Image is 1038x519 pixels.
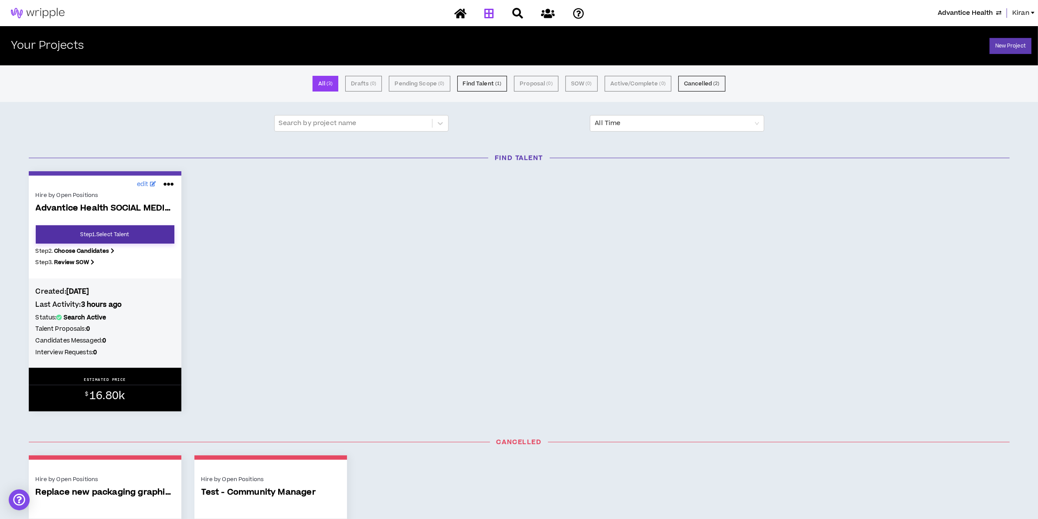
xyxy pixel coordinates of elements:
[84,377,126,382] p: ESTIMATED PRICE
[54,258,89,266] b: Review SOW
[389,76,450,92] button: Pending Scope (0)
[36,488,174,498] span: Replace new packaging graphics in 2 videos and...
[81,300,122,309] b: 3 hours ago
[36,258,174,266] p: Step 3 .
[201,488,340,498] span: Test - Community Manager
[36,475,174,483] div: Hire by Open Positions
[595,115,759,131] span: All Time
[36,336,174,346] h5: Candidates Messaged:
[64,313,106,322] b: Search Active
[36,247,174,255] p: Step 2 .
[36,287,174,296] h4: Created:
[11,40,84,52] h2: Your Projects
[514,76,558,92] button: Proposal (0)
[22,153,1016,163] h3: Find Talent
[585,80,592,88] small: ( 0 )
[9,489,30,510] div: Open Intercom Messenger
[345,76,382,92] button: Drafts (0)
[36,300,174,309] h4: Last Activity:
[678,76,725,92] button: Cancelled (2)
[546,80,552,88] small: ( 0 )
[313,76,338,92] button: All (3)
[36,348,174,357] h5: Interview Requests:
[54,247,109,255] b: Choose Candidates
[137,180,149,189] span: edit
[370,80,376,88] small: ( 0 )
[990,38,1031,54] a: New Project
[438,80,444,88] small: ( 0 )
[605,76,671,92] button: Active/Complete (0)
[1012,8,1029,18] span: Kiran
[102,336,106,345] b: 0
[565,76,598,92] button: SOW (0)
[36,204,174,214] span: Advantice Health SOCIAL MEDIA CONTENT PRODUCER
[36,313,174,322] h5: Status:
[135,178,159,191] a: edit
[713,80,719,88] small: ( 2 )
[86,325,90,333] b: 0
[495,80,501,88] small: ( 1 )
[85,390,88,398] sup: $
[938,8,1001,18] button: Advantice Health
[36,225,174,244] a: Step1.Select Talent
[327,80,333,88] small: ( 3 )
[201,475,340,483] div: Hire by Open Positions
[36,324,174,334] h5: Talent Proposals:
[36,191,174,199] div: Hire by Open Positions
[66,287,89,296] b: [DATE]
[457,76,507,92] button: Find Talent (1)
[938,8,993,18] span: Advantice Health
[89,388,125,404] span: 16.80k
[660,80,666,88] small: ( 0 )
[22,438,1016,447] h3: Cancelled
[93,348,97,357] b: 0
